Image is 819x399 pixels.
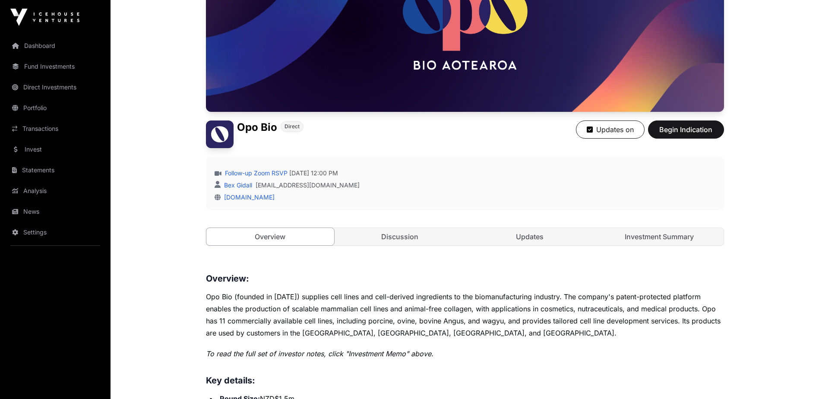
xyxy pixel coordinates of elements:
a: Investment Summary [595,228,724,245]
a: Updates [466,228,594,245]
a: Follow-up Zoom RSVP [223,169,288,177]
iframe: Chat Widget [776,358,819,399]
button: Updates on [576,120,645,139]
a: Invest [7,140,104,159]
a: Bex Gidall [222,181,252,189]
a: Direct Investments [7,78,104,97]
h1: Opo Bio [237,120,277,134]
em: To read the full set of investor notes, click "Investment Memo" above. [206,349,433,358]
a: [EMAIL_ADDRESS][DOMAIN_NAME] [256,181,360,190]
a: Overview [206,228,335,246]
a: Analysis [7,181,104,200]
h3: Key details: [206,374,724,387]
button: Begin Indication [648,120,724,139]
a: Begin Indication [648,129,724,138]
nav: Tabs [206,228,724,245]
a: [DOMAIN_NAME] [221,193,275,201]
a: Settings [7,223,104,242]
a: News [7,202,104,221]
span: [DATE] 12:00 PM [289,169,338,177]
a: Fund Investments [7,57,104,76]
img: Icehouse Ventures Logo [10,9,79,26]
a: Discussion [336,228,464,245]
a: Transactions [7,119,104,138]
a: Statements [7,161,104,180]
span: Begin Indication [659,124,713,135]
p: Opo Bio (founded in [DATE]) supplies cell lines and cell-derived ingredients to the biomanufactur... [206,291,724,339]
a: Portfolio [7,98,104,117]
span: Direct [285,123,300,130]
img: Opo Bio [206,120,234,148]
h3: Overview: [206,272,724,285]
a: Dashboard [7,36,104,55]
